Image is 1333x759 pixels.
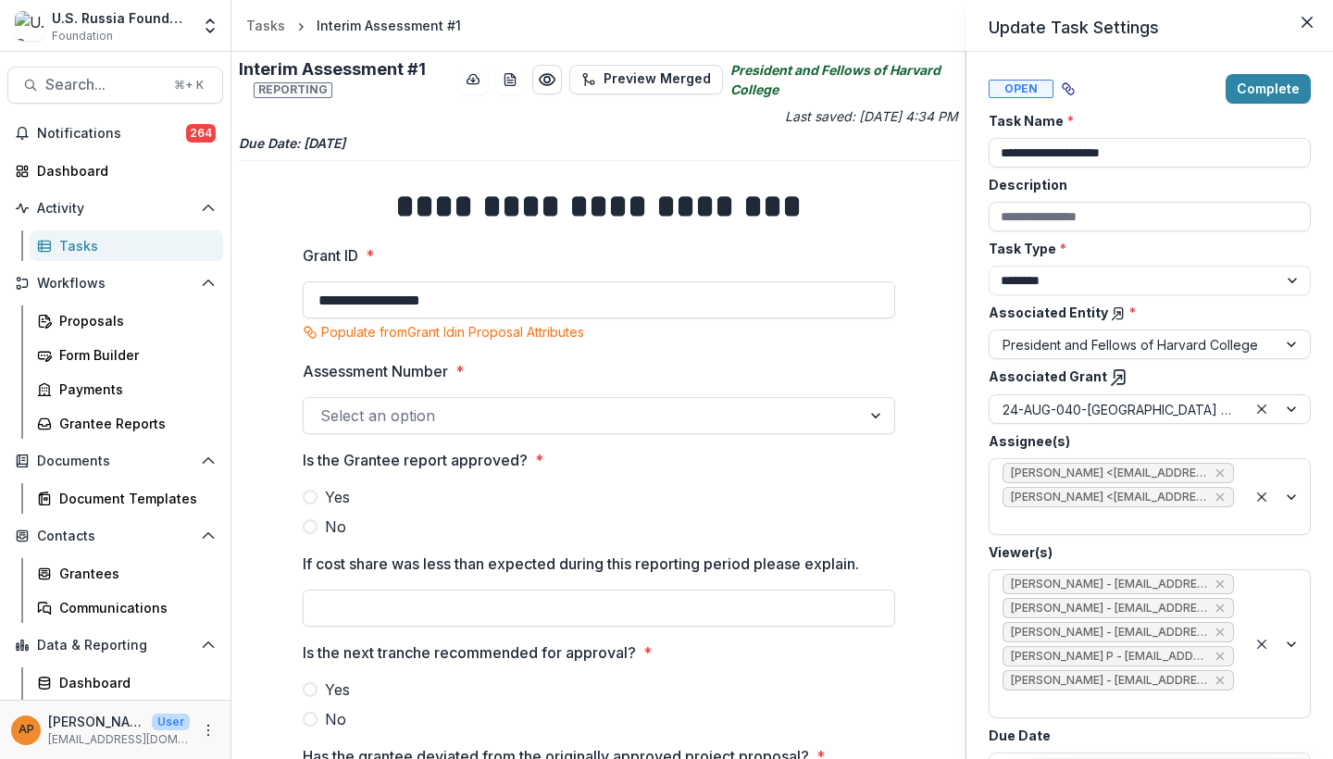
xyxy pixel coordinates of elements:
[989,111,1300,131] label: Task Name
[989,303,1300,322] label: Associated Entity
[989,239,1300,258] label: Task Type
[1292,7,1322,37] button: Close
[989,542,1300,562] label: Viewer(s)
[1213,671,1227,690] div: Remove Emma K - ekaplon@usrf.us
[1213,623,1227,641] div: Remove Anna P - apulaski@usrf.us
[989,726,1300,745] label: Due Date
[1011,650,1207,663] span: [PERSON_NAME] P - [EMAIL_ADDRESS][DOMAIN_NAME]
[1213,464,1227,482] div: Remove Maria Lvova <mlvova@usrf.us> (mlvova@usrf.us)
[1011,674,1207,687] span: [PERSON_NAME] - [EMAIL_ADDRESS][DOMAIN_NAME]
[1011,578,1207,591] span: [PERSON_NAME] - [EMAIL_ADDRESS][DOMAIN_NAME]
[1213,575,1227,593] div: Remove Gennady Podolny - gpodolny@usrf.us
[1213,647,1227,666] div: Remove Bennett P - bpease@usrf.us
[1011,491,1207,504] span: [PERSON_NAME] <[EMAIL_ADDRESS][DOMAIN_NAME]> ([EMAIL_ADDRESS][DOMAIN_NAME])
[989,431,1300,451] label: Assignee(s)
[1011,602,1207,615] span: [PERSON_NAME] - [EMAIL_ADDRESS][DOMAIN_NAME]
[1011,626,1207,639] span: [PERSON_NAME] - [EMAIL_ADDRESS][DOMAIN_NAME]
[1213,599,1227,617] div: Remove Jemile Kelderman - jkelderman@usrf.us
[1251,633,1273,655] div: Clear selected options
[989,367,1300,387] label: Associated Grant
[1251,398,1273,420] div: Clear selected options
[989,80,1053,98] span: Open
[1251,486,1273,508] div: Clear selected options
[1011,467,1207,479] span: [PERSON_NAME] <[EMAIL_ADDRESS][DOMAIN_NAME]> ([EMAIL_ADDRESS][DOMAIN_NAME])
[989,175,1300,194] label: Description
[1226,74,1311,104] button: Complete
[1053,74,1083,104] button: View dependent tasks
[1213,488,1227,506] div: Remove Anna P <apulaski@usrf.us> (apulaski@usrf.us)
